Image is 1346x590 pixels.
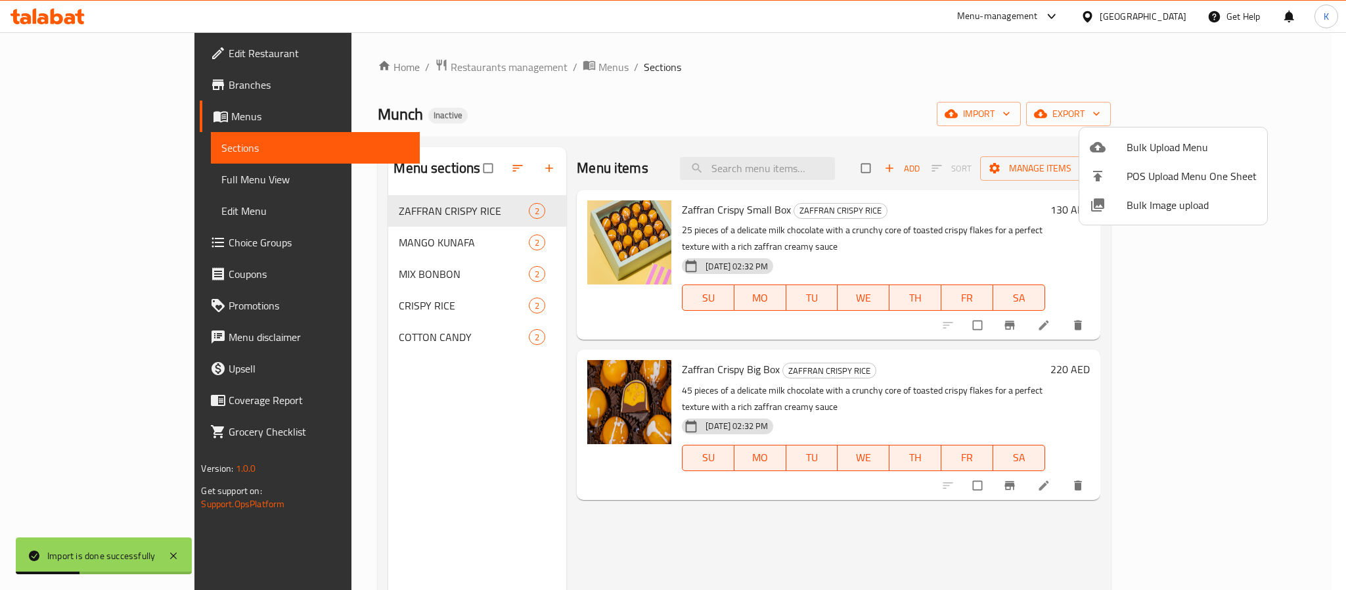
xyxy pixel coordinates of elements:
li: POS Upload Menu One Sheet [1079,162,1267,191]
li: Upload bulk menu [1079,133,1267,162]
span: POS Upload Menu One Sheet [1127,168,1257,184]
span: Bulk Image upload [1127,197,1257,213]
span: Bulk Upload Menu [1127,139,1257,155]
div: Import is done successfully [47,549,155,563]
